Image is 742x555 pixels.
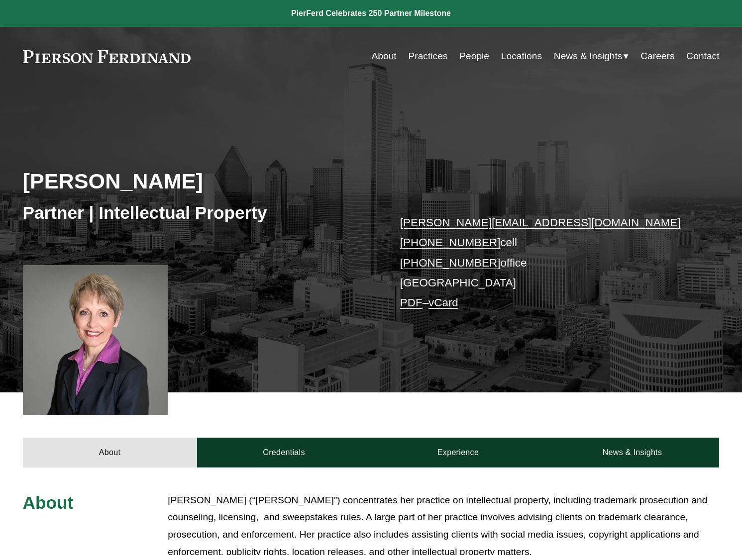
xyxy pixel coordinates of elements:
[501,47,542,66] a: Locations
[545,438,719,467] a: News & Insights
[640,47,674,66] a: Careers
[409,47,448,66] a: Practices
[372,47,397,66] a: About
[428,296,458,309] a: vCard
[400,257,501,269] a: [PHONE_NUMBER]
[197,438,371,467] a: Credentials
[23,168,371,194] h2: [PERSON_NAME]
[554,48,623,65] span: News & Insights
[23,202,371,224] h3: Partner | Intellectual Property
[23,493,74,512] span: About
[371,438,545,467] a: Experience
[554,47,629,66] a: folder dropdown
[400,296,423,309] a: PDF
[23,438,197,467] a: About
[400,216,681,229] a: [PERSON_NAME][EMAIL_ADDRESS][DOMAIN_NAME]
[400,236,501,249] a: [PHONE_NUMBER]
[400,213,690,313] p: cell office [GEOGRAPHIC_DATA] –
[686,47,719,66] a: Contact
[459,47,489,66] a: People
